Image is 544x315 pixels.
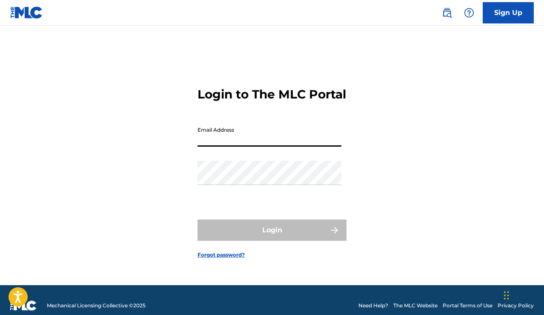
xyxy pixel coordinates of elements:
img: search [442,8,452,18]
div: Help [461,4,478,21]
h3: Login to The MLC Portal [198,87,346,102]
a: The MLC Website [393,302,438,309]
a: Sign Up [483,2,534,23]
iframe: Resource Center [520,194,544,266]
a: Privacy Policy [498,302,534,309]
div: Drag [504,283,509,308]
img: logo [10,301,37,311]
iframe: Chat Widget [501,274,544,315]
img: help [464,8,474,18]
span: Mechanical Licensing Collective © 2025 [47,302,146,309]
img: MLC Logo [10,6,43,19]
a: Portal Terms of Use [443,302,492,309]
a: Forgot password? [198,251,245,259]
a: Public Search [438,4,455,21]
a: Need Help? [358,302,388,309]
